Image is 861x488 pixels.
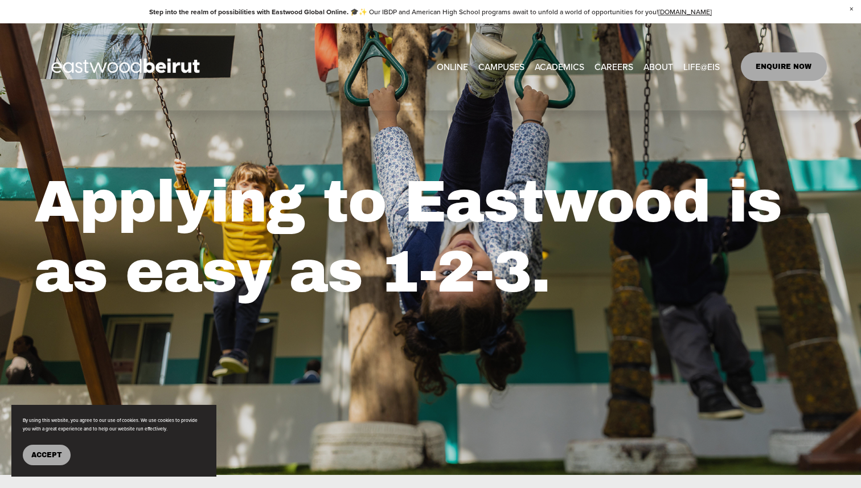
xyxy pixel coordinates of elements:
[658,7,712,17] a: [DOMAIN_NAME]
[478,59,524,75] span: CAMPUSES
[594,58,633,76] a: CAREERS
[535,58,584,76] a: folder dropdown
[643,58,673,76] a: folder dropdown
[23,445,71,465] button: Accept
[23,416,205,433] p: By using this website, you agree to our use of cookies. We use cookies to provide you with a grea...
[34,38,220,96] img: EastwoodIS Global Site
[683,59,720,75] span: LIFE@EIS
[741,52,827,81] a: ENQUIRE NOW
[478,58,524,76] a: folder dropdown
[11,405,216,477] section: Cookie banner
[683,58,720,76] a: folder dropdown
[535,59,584,75] span: ACADEMICS
[643,59,673,75] span: ABOUT
[34,167,826,308] h1: Applying to Eastwood is as easy as 1-2-3.
[437,58,468,76] a: ONLINE
[31,451,62,459] span: Accept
